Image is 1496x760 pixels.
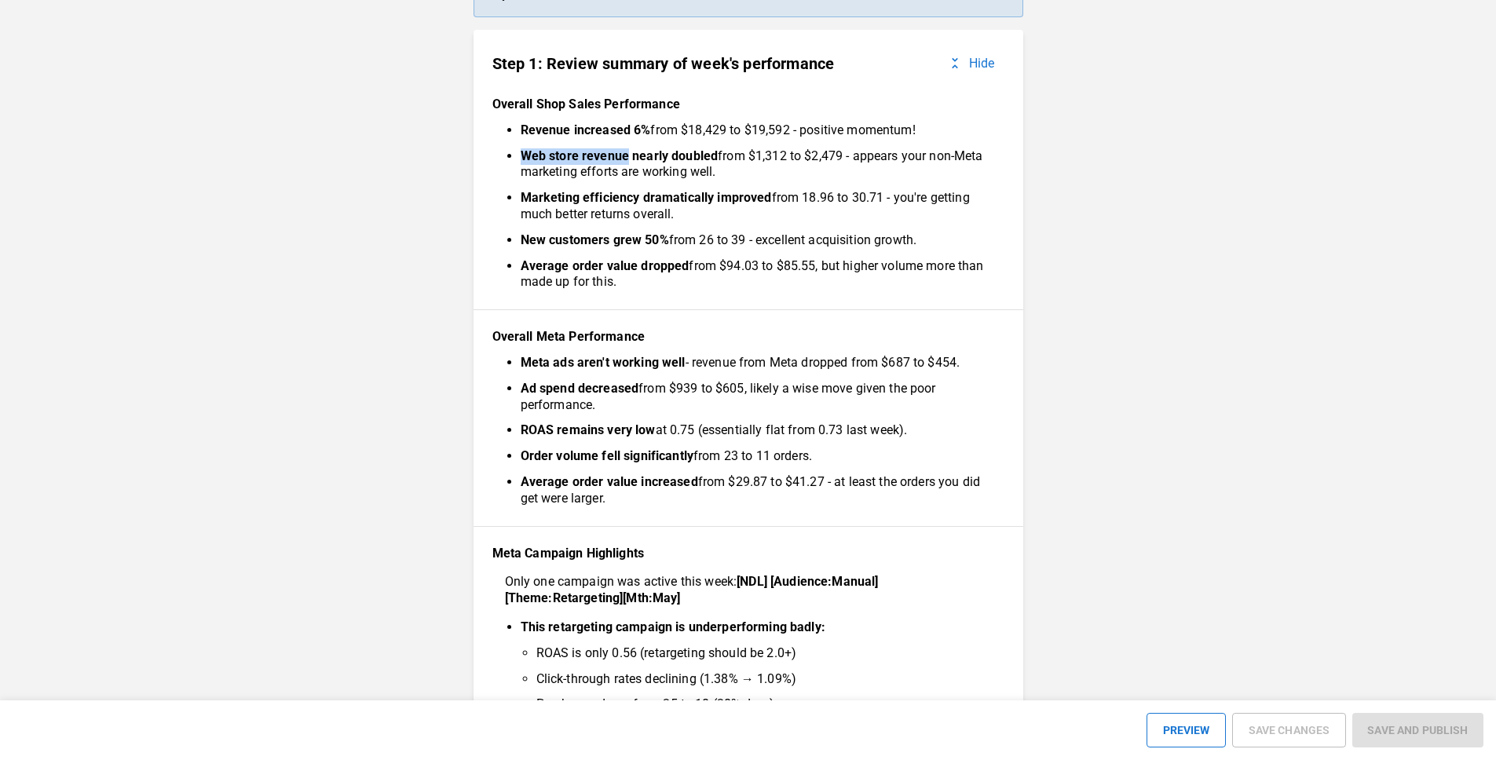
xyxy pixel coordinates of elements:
[492,97,1004,113] p: Overall Shop Sales Performance
[492,546,1004,562] p: Meta Campaign Highlights
[521,474,698,489] strong: Average order value increased
[492,329,1004,345] p: Overall Meta Performance
[521,422,656,437] strong: ROAS remains very low
[521,122,992,139] li: from $18,429 to $19,592 - positive momentum!
[521,619,825,634] strong: This retargeting campaign is underperforming badly:
[521,422,992,439] li: at 0.75 (essentially flat from 0.73 last week).
[521,474,992,507] li: from $29.87 to $41.27 - at least the orders you did get were larger.
[521,381,992,414] li: from $939 to $605, likely a wise move given the poor performance.
[938,49,1004,78] button: Hide
[521,258,992,291] li: from $94.03 to $85.55, but higher volume more than made up for this.
[492,54,835,73] p: Step 1: Review summary of week's performance
[521,355,686,370] strong: Meta ads aren't working well
[521,122,651,137] strong: Revenue increased 6%
[521,448,992,465] li: from 23 to 11 orders.
[521,148,992,181] li: from $1,312 to $2,479 - appears your non-Meta marketing efforts are working well.
[521,258,689,273] strong: Average order value dropped
[505,574,879,605] strong: [NDL] [Audience:Manual] [Theme:Retargeting][Mth:May]
[521,190,772,205] strong: Marketing efficiency dramatically improved
[521,381,639,396] strong: Ad spend decreased
[521,190,992,223] li: from 18.96 to 30.71 - you're getting much better returns overall.
[536,671,992,688] li: Click-through rates declining (1.38% → 1.09%)
[521,148,719,163] strong: Web store revenue nearly doubled
[521,232,669,247] strong: New customers grew 50%
[505,574,992,607] p: Only one campaign was active this week:
[521,232,992,249] li: from 26 to 39 - excellent acquisition growth.
[521,448,693,463] strong: Order volume fell significantly
[536,696,992,713] li: Purchases down from 25 to 18 (28% drop)
[1147,713,1226,747] button: PREVIEW
[969,56,995,71] p: Hide
[536,645,992,662] li: ROAS is only 0.56 (retargeting should be 2.0+)
[521,355,992,371] li: - revenue from Meta dropped from $687 to $454.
